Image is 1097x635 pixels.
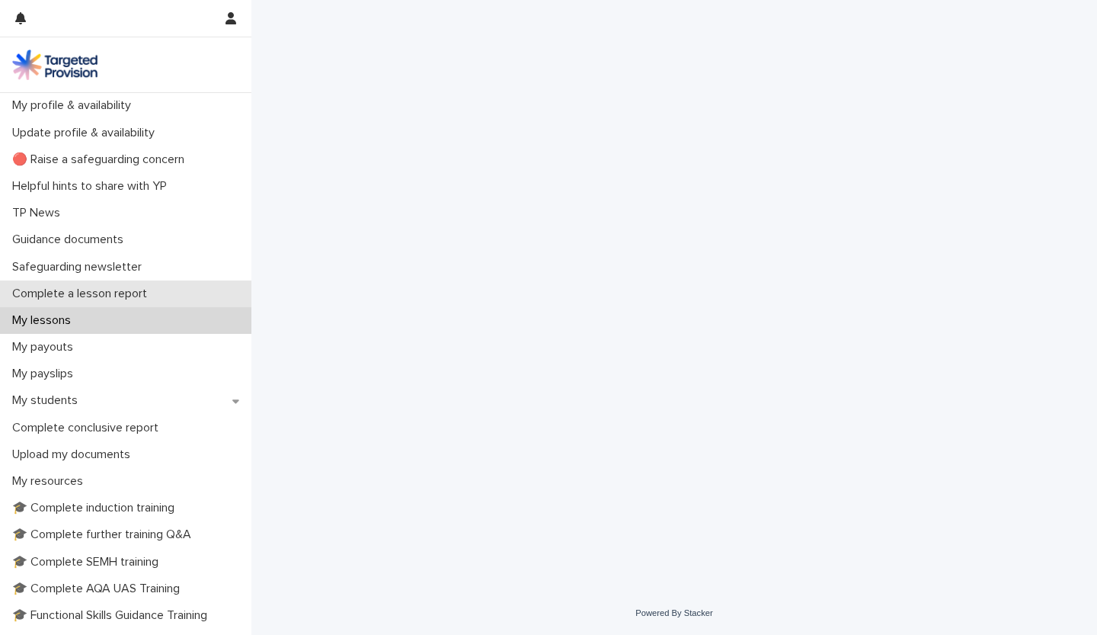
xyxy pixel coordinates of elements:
[6,152,197,167] p: 🔴 Raise a safeguarding concern
[6,98,143,113] p: My profile & availability
[6,367,85,381] p: My payslips
[6,179,179,194] p: Helpful hints to share with YP
[6,313,83,328] p: My lessons
[6,260,154,274] p: Safeguarding newsletter
[6,555,171,569] p: 🎓 Complete SEMH training
[6,233,136,247] p: Guidance documents
[6,447,142,462] p: Upload my documents
[6,528,203,542] p: 🎓 Complete further training Q&A
[635,608,712,617] a: Powered By Stacker
[6,474,95,489] p: My resources
[6,340,85,354] p: My payouts
[12,50,98,80] img: M5nRWzHhSzIhMunXDL62
[6,608,219,623] p: 🎓 Functional Skills Guidance Training
[6,421,171,435] p: Complete conclusive report
[6,582,192,596] p: 🎓 Complete AQA UAS Training
[6,393,90,408] p: My students
[6,287,159,301] p: Complete a lesson report
[6,206,72,220] p: TP News
[6,501,187,515] p: 🎓 Complete induction training
[6,126,167,140] p: Update profile & availability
